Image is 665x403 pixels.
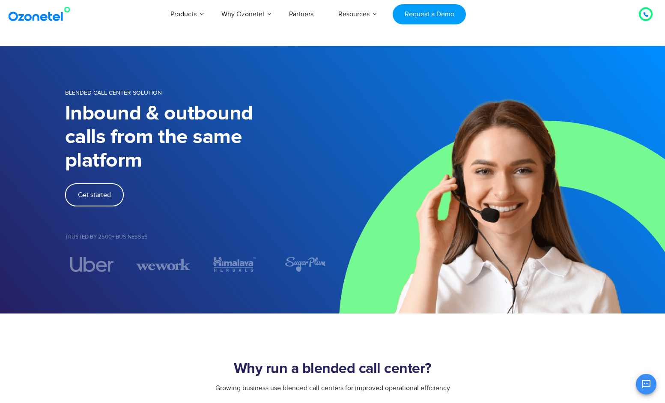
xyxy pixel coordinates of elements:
[65,183,124,206] a: Get started
[136,257,190,272] img: trust5
[136,257,190,272] div: 2 / 5
[65,257,119,272] div: 1 / 5
[65,361,600,378] h2: Why run a blended call center?
[285,257,325,272] img: trusted7
[636,374,656,394] button: Open chat
[215,384,450,392] span: Growing business use blended call centers for improved operational efficiency
[70,257,114,272] img: trust2
[65,257,333,272] div: Image Carousel
[65,89,162,96] span: BLENDED CALL CENTER SOLUTION
[213,257,256,272] img: trusted9
[207,257,261,272] div: 3 / 5
[65,102,333,173] h1: Inbound & outbound calls from the same platform
[78,191,111,198] span: Get started
[65,234,333,240] h5: Trusted by 2500+ Businesses
[278,257,332,272] div: 4 / 5
[393,4,466,24] a: Request a Demo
